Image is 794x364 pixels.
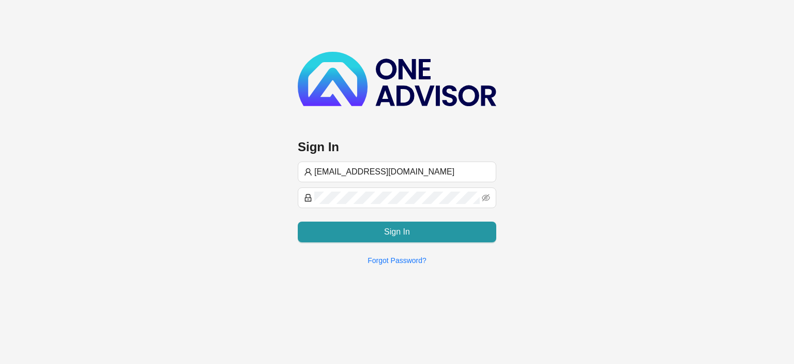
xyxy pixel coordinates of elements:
h3: Sign In [298,139,496,155]
img: b89e593ecd872904241dc73b71df2e41-logo-dark.svg [298,52,496,106]
button: Sign In [298,222,496,242]
span: Sign In [384,226,410,238]
span: lock [304,194,312,202]
input: Username [314,166,490,178]
span: user [304,168,312,176]
span: eye-invisible [482,194,490,202]
a: Forgot Password? [368,256,426,265]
